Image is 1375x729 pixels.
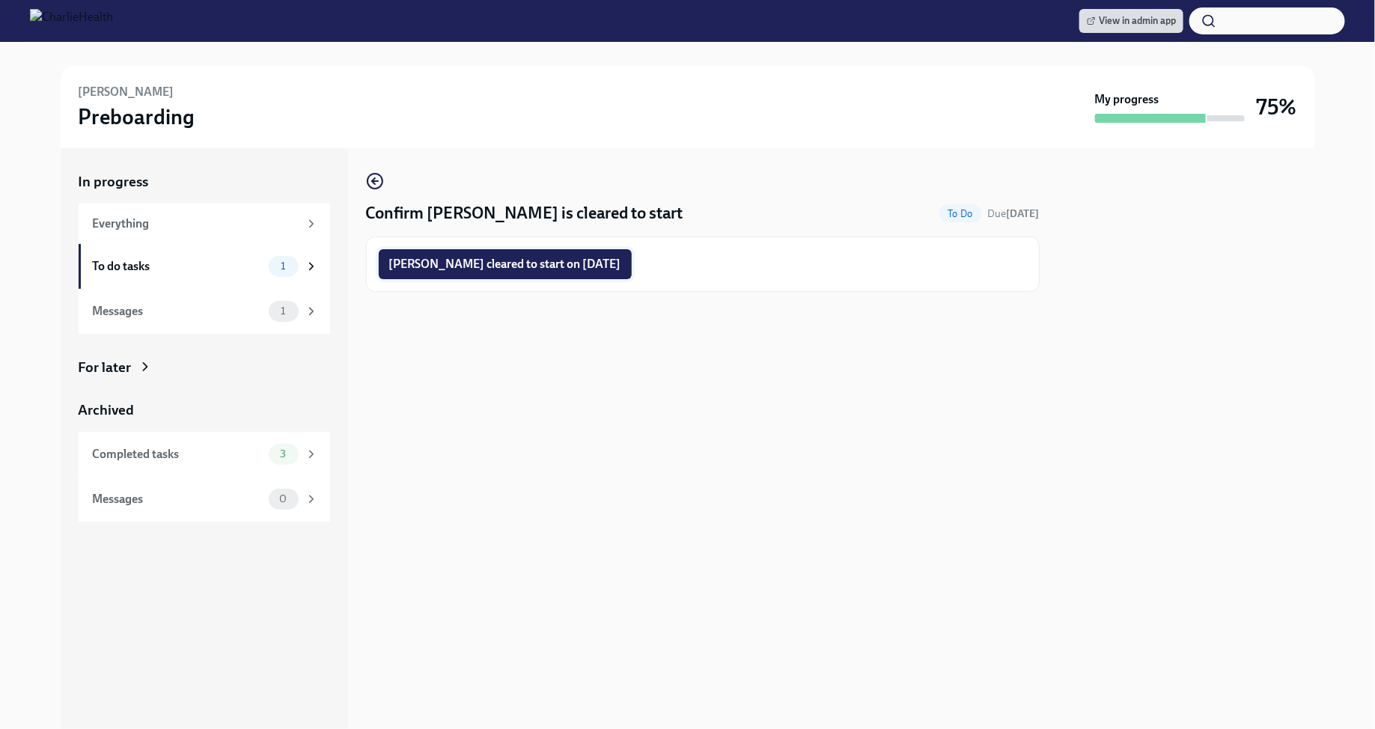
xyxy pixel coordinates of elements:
[1007,207,1040,220] strong: [DATE]
[79,358,132,377] div: For later
[1087,13,1176,28] span: View in admin app
[93,303,263,320] div: Messages
[1095,91,1159,108] strong: My progress
[270,493,296,504] span: 0
[30,9,113,33] img: CharlieHealth
[79,172,330,192] a: In progress
[272,260,294,272] span: 1
[939,208,982,219] span: To Do
[366,202,683,225] h4: Confirm [PERSON_NAME] is cleared to start
[93,258,263,275] div: To do tasks
[93,446,263,463] div: Completed tasks
[379,249,632,279] button: [PERSON_NAME] cleared to start on [DATE]
[93,216,299,232] div: Everything
[79,400,330,420] a: Archived
[79,84,174,100] h6: [PERSON_NAME]
[79,477,330,522] a: Messages0
[79,244,330,289] a: To do tasks1
[79,289,330,334] a: Messages1
[79,103,195,130] h3: Preboarding
[389,257,621,272] span: [PERSON_NAME] cleared to start on [DATE]
[79,358,330,377] a: For later
[1079,9,1183,33] a: View in admin app
[988,207,1040,220] span: Due
[93,491,263,507] div: Messages
[1257,94,1297,121] h3: 75%
[272,305,294,317] span: 1
[79,204,330,244] a: Everything
[988,207,1040,221] span: August 12th, 2025 08:00
[271,448,295,460] span: 3
[79,432,330,477] a: Completed tasks3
